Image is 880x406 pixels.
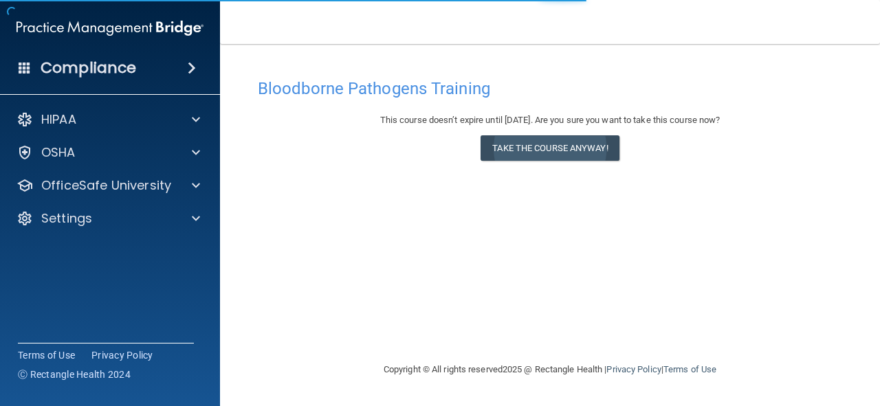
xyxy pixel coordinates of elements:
[299,348,801,392] div: Copyright © All rights reserved 2025 @ Rectangle Health | |
[481,135,619,161] button: Take the course anyway!
[41,177,171,194] p: OfficeSafe University
[41,58,136,78] h4: Compliance
[16,177,200,194] a: OfficeSafe University
[258,80,842,98] h4: Bloodborne Pathogens Training
[16,111,200,128] a: HIPAA
[18,348,75,362] a: Terms of Use
[91,348,153,362] a: Privacy Policy
[41,111,76,128] p: HIPAA
[16,210,200,227] a: Settings
[258,112,842,128] div: This course doesn’t expire until [DATE]. Are you sure you want to take this course now?
[606,364,661,374] a: Privacy Policy
[16,14,203,42] img: PMB logo
[16,144,200,161] a: OSHA
[663,364,716,374] a: Terms of Use
[18,368,131,381] span: Ⓒ Rectangle Health 2024
[41,144,76,161] p: OSHA
[41,210,92,227] p: Settings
